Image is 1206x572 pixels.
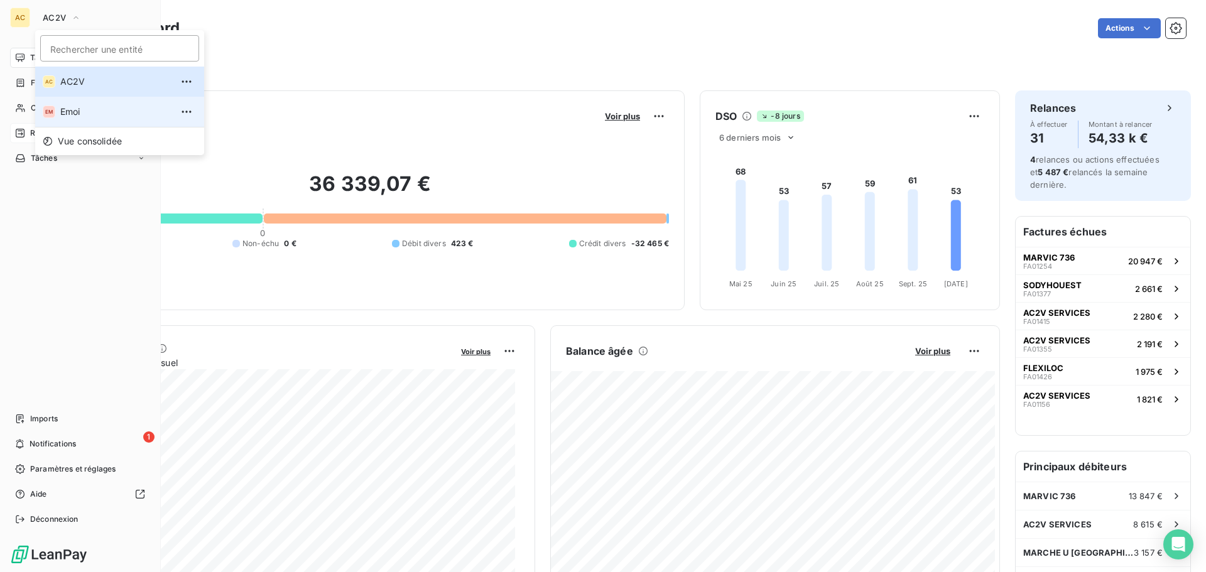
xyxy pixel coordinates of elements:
[1134,548,1163,558] span: 3 157 €
[1016,247,1190,274] button: MARVIC 736FA0125420 947 €
[1030,154,1036,165] span: 4
[1023,280,1082,290] span: SODYHOUEST
[1023,318,1050,325] span: FA01415
[631,238,669,249] span: -32 465 €
[31,153,57,164] span: Tâches
[457,345,494,357] button: Voir plus
[242,238,279,249] span: Non-échu
[1016,385,1190,413] button: AC2V SERVICESFA011561 821 €
[60,105,171,118] span: Emoi
[1016,451,1190,482] h6: Principaux débiteurs
[1016,274,1190,302] button: SODYHOUESTFA013772 661 €
[30,514,79,525] span: Déconnexion
[1030,128,1068,148] h4: 31
[1089,128,1153,148] h4: 54,33 k €
[1137,394,1163,404] span: 1 821 €
[31,77,63,89] span: Factures
[1023,391,1090,401] span: AC2V SERVICES
[284,238,296,249] span: 0 €
[1023,290,1051,298] span: FA01377
[1129,491,1163,501] span: 13 847 €
[60,75,171,88] span: AC2V
[1023,252,1075,262] span: MARVIC 736
[58,135,122,148] span: Vue consolidée
[1128,256,1163,266] span: 20 947 €
[40,35,199,62] input: placeholder
[30,463,116,475] span: Paramètres et réglages
[1133,311,1163,321] span: 2 280 €
[1023,363,1063,373] span: FLEXILOC
[10,8,30,28] div: AC
[260,228,265,238] span: 0
[1023,491,1076,501] span: MARVIC 736
[1137,339,1163,349] span: 2 191 €
[402,238,446,249] span: Débit divers
[1023,373,1052,380] span: FA01426
[856,279,884,288] tspan: Août 25
[944,279,968,288] tspan: [DATE]
[71,356,452,369] span: Chiffre d'affaires mensuel
[30,488,47,500] span: Aide
[1030,121,1068,128] span: À effectuer
[1135,284,1163,294] span: 2 661 €
[71,171,669,209] h2: 36 339,07 €
[1023,335,1090,345] span: AC2V SERVICES
[1023,401,1050,408] span: FA01156
[899,279,927,288] tspan: Sept. 25
[10,484,150,504] a: Aide
[715,109,737,124] h6: DSO
[143,431,155,443] span: 1
[1133,519,1163,529] span: 8 615 €
[30,52,89,63] span: Tableau de bord
[43,105,55,118] div: EM
[43,13,66,23] span: AC2V
[43,75,55,88] div: AC
[1030,100,1076,116] h6: Relances
[1163,529,1193,559] div: Open Intercom Messenger
[1023,308,1090,318] span: AC2V SERVICES
[1023,262,1052,270] span: FA01254
[30,413,58,424] span: Imports
[1016,330,1190,357] button: AC2V SERVICESFA013552 191 €
[771,279,796,288] tspan: Juin 25
[1023,548,1134,558] span: MARCHE U [GEOGRAPHIC_DATA]
[10,544,88,564] img: Logo LeanPay
[451,238,474,249] span: 423 €
[915,346,950,356] span: Voir plus
[1016,302,1190,330] button: AC2V SERVICESFA014152 280 €
[719,132,781,143] span: 6 derniers mois
[1016,357,1190,385] button: FLEXILOCFA014261 975 €
[729,279,752,288] tspan: Mai 25
[566,343,633,359] h6: Balance âgée
[814,279,839,288] tspan: Juil. 25
[461,347,491,356] span: Voir plus
[601,111,644,122] button: Voir plus
[31,102,56,114] span: Clients
[1136,367,1163,377] span: 1 975 €
[1098,18,1161,38] button: Actions
[605,111,640,121] span: Voir plus
[757,111,803,122] span: -8 jours
[1023,519,1092,529] span: AC2V SERVICES
[1038,167,1068,177] span: 5 487 €
[1016,217,1190,247] h6: Factures échues
[30,127,63,139] span: Relances
[579,238,626,249] span: Crédit divers
[1023,345,1052,353] span: FA01355
[1030,154,1160,190] span: relances ou actions effectuées et relancés la semaine dernière.
[911,345,954,357] button: Voir plus
[1089,121,1153,128] span: Montant à relancer
[30,438,76,450] span: Notifications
